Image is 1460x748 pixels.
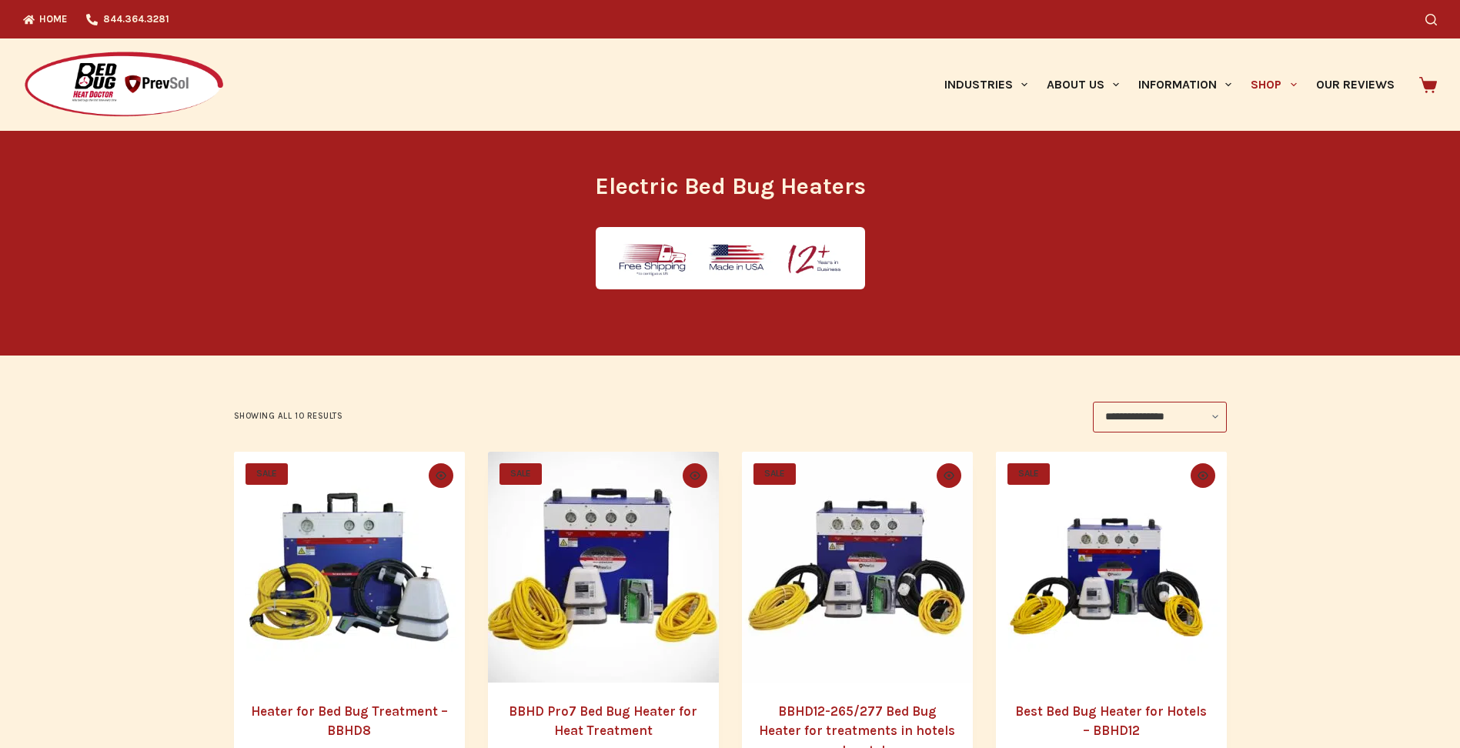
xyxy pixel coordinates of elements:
[509,703,697,739] a: BBHD Pro7 Bed Bug Heater for Heat Treatment
[488,452,719,683] a: BBHD Pro7 Bed Bug Heater for Heat Treatment
[996,452,1227,683] a: Best Bed Bug Heater for Hotels - BBHD12
[442,169,1019,204] h1: Electric Bed Bug Heaters
[1037,38,1128,131] a: About Us
[683,463,707,488] button: Quick view toggle
[934,38,1404,131] nav: Primary
[937,463,961,488] button: Quick view toggle
[429,463,453,488] button: Quick view toggle
[251,703,448,739] a: Heater for Bed Bug Treatment – BBHD8
[499,463,542,485] span: SALE
[1093,402,1227,432] select: Shop order
[234,452,465,683] a: Heater for Bed Bug Treatment - BBHD8
[1191,463,1215,488] button: Quick view toggle
[753,463,796,485] span: SALE
[246,463,288,485] span: SALE
[1129,38,1241,131] a: Information
[1007,463,1050,485] span: SALE
[1306,38,1404,131] a: Our Reviews
[1015,703,1207,739] a: Best Bed Bug Heater for Hotels – BBHD12
[234,409,343,423] p: Showing all 10 results
[1425,14,1437,25] button: Search
[934,38,1037,131] a: Industries
[1241,38,1306,131] a: Shop
[742,452,973,683] a: BBHD12-265/277 Bed Bug Heater for treatments in hotels and motels
[23,51,225,119] img: Prevsol/Bed Bug Heat Doctor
